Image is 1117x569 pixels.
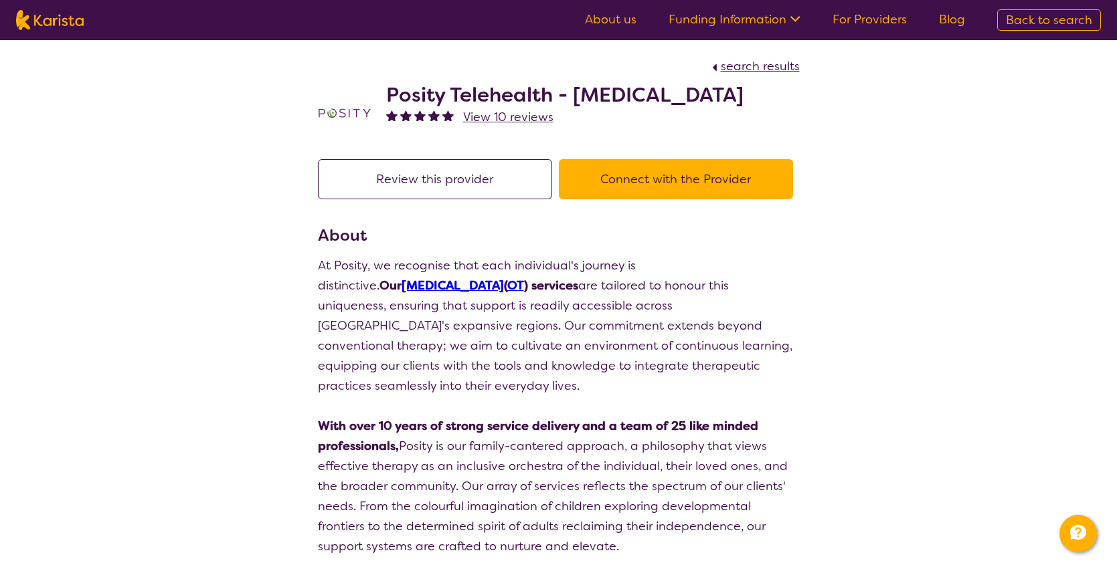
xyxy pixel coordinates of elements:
[318,159,552,199] button: Review this provider
[318,86,371,140] img: t1bslo80pcylnzwjhndq.png
[400,110,412,121] img: fullstar
[318,171,559,187] a: Review this provider
[939,11,965,27] a: Blog
[402,277,504,294] a: [MEDICAL_DATA]
[507,277,524,294] a: OT
[428,110,440,121] img: fullstar
[386,83,744,107] h2: Posity Telehealth - [MEDICAL_DATA]
[318,416,800,556] p: Posity is our family-cantered approach, a philosophy that views effective therapy as an inclusive...
[585,11,636,27] a: About us
[463,107,553,127] a: View 10 reviews
[833,11,907,27] a: For Providers
[318,255,800,396] p: At Posity, we recognise that each individual's journey is distinctive. are tailored to honour thi...
[669,11,800,27] a: Funding Information
[318,418,758,454] strong: With over 10 years of strong service delivery and a team of 25 like minded professionals,
[997,9,1101,31] a: Back to search
[463,109,553,125] span: View 10 reviews
[1059,515,1097,552] button: Channel Menu
[721,58,800,74] span: search results
[442,110,454,121] img: fullstar
[414,110,426,121] img: fullstar
[318,223,800,247] h3: About
[559,159,793,199] button: Connect with the Provider
[16,10,84,30] img: Karista logo
[386,110,398,121] img: fullstar
[709,58,800,74] a: search results
[1006,12,1092,28] span: Back to search
[379,277,578,294] strong: Our ( ) services
[559,171,800,187] a: Connect with the Provider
